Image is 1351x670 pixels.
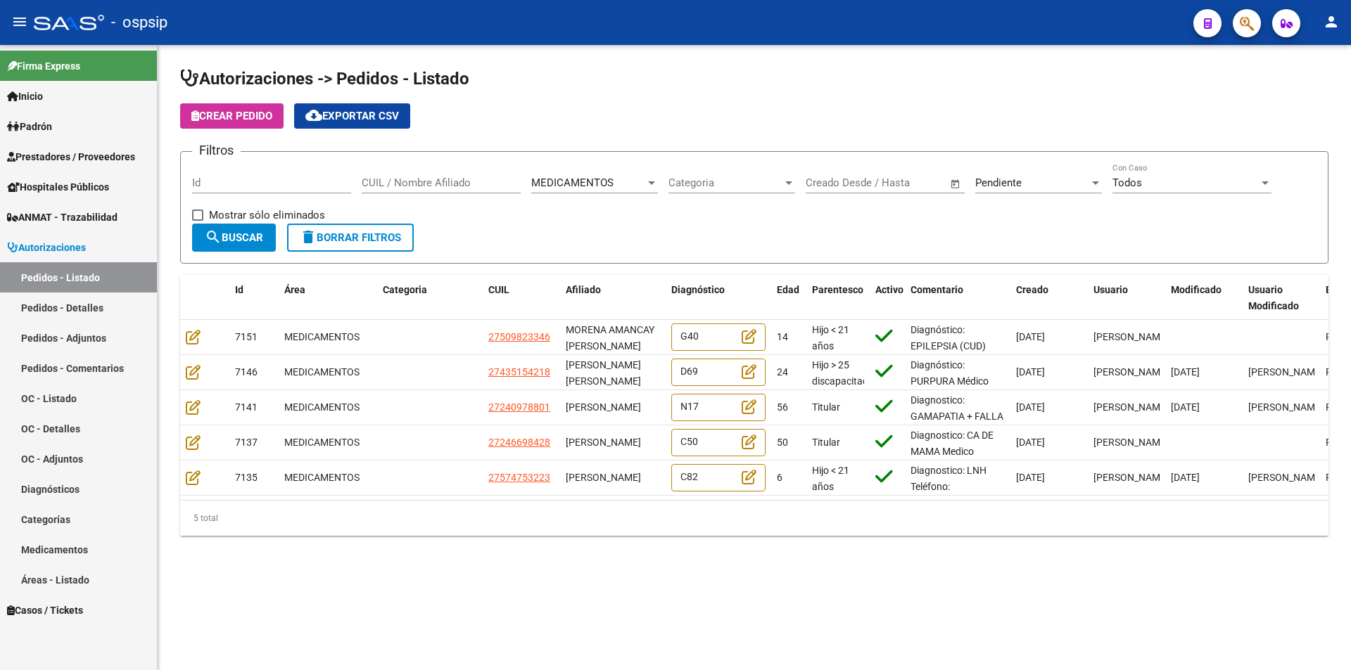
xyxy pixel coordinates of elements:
span: Buscar [205,231,263,244]
span: Comentario [911,284,963,295]
span: 7137 [235,437,258,448]
mat-icon: menu [11,13,28,30]
span: 56 [777,401,788,413]
span: Modificado [1171,284,1222,295]
span: Crear Pedido [191,110,272,122]
datatable-header-cell: Id [229,275,279,321]
datatable-header-cell: Parentesco [806,275,870,321]
span: 27246698428 [488,437,550,448]
span: [DATE] [1016,366,1045,378]
span: Autorizaciones [7,240,86,255]
span: Padrón [7,119,52,134]
datatable-header-cell: Comentario [905,275,1010,321]
button: Borrar Filtros [287,224,414,252]
datatable-header-cell: Usuario Modificado [1243,275,1320,321]
span: Categoria [383,284,427,295]
input: Fecha inicio [806,176,863,189]
input: Fecha fin [875,176,944,189]
datatable-header-cell: CUIL [483,275,560,321]
datatable-header-cell: Afiliado [560,275,666,321]
span: [DATE] [1016,401,1045,413]
span: Diagnóstico: PURPURA Médico Tratante: [PERSON_NAME] Teléfono: [PHONE_NUMBER] Correo electrónico: ... [911,359,997,579]
span: [DATE] [1171,472,1200,483]
h3: Filtros [192,141,241,160]
span: Usuario Modificado [1248,284,1299,311]
span: [PERSON_NAME] [1248,366,1324,378]
button: Open calendar [948,176,964,192]
span: Activo [875,284,903,295]
span: [PERSON_NAME] [1093,401,1169,413]
span: Edad [777,284,799,295]
span: [DATE] [1016,472,1045,483]
span: [PERSON_NAME] [1093,331,1169,342]
span: Hijo < 21 años [812,465,849,492]
span: Categoria [668,176,782,189]
span: Todos [1112,176,1142,189]
datatable-header-cell: Usuario [1088,275,1165,321]
span: Autorizaciones -> Pedidos - Listado [180,69,469,89]
span: Id [235,284,243,295]
iframe: Intercom live chat [1303,622,1337,656]
span: Diagnóstico: EPILEPSIA (CUD) Médico tratante: [PERSON_NAME] Teléfono: [PHONE_NUMBER] (Particular)... [911,324,1005,543]
mat-icon: cloud_download [305,107,322,124]
span: [DATE] [1171,401,1200,413]
span: Exportar CSV [305,110,399,122]
span: ANMAT - Trazabilidad [7,210,118,225]
span: [PERSON_NAME] [1093,472,1169,483]
button: Crear Pedido [180,103,284,129]
div: 5 total [180,501,1328,536]
span: [PERSON_NAME] [1248,401,1324,413]
span: [DATE] [1171,366,1200,378]
span: Inicio [7,89,43,104]
span: Diagnostico: LNH Teléfono: [PHONE_NUMBER] (PADRE) LOCALIDAD: AMBA Correo electrónico: [PERSON_NAM... [911,465,1005,668]
span: 7151 [235,331,258,342]
span: Diagnóstico [671,284,725,295]
div: D69 [671,359,766,386]
span: MEDICAMENTOS [284,437,360,448]
span: Usuario [1093,284,1128,295]
span: 7146 [235,366,258,378]
span: Titular [812,401,840,413]
span: [PERSON_NAME] [566,401,641,413]
datatable-header-cell: Activo [870,275,905,321]
span: Área [284,284,305,295]
span: Pendiente [975,176,1022,189]
mat-icon: search [205,228,222,245]
datatable-header-cell: Diagnóstico [666,275,771,321]
datatable-header-cell: Creado [1010,275,1088,321]
span: 27509823346 [488,331,550,342]
span: MEDICAMENTOS [284,401,360,413]
datatable-header-cell: Modificado [1165,275,1243,321]
span: Borrar Filtros [300,231,401,244]
span: MEDICAMENTOS [284,331,360,342]
datatable-header-cell: Área [279,275,377,321]
div: C82 [671,464,766,491]
span: [DATE] [1016,331,1045,342]
datatable-header-cell: Edad [771,275,806,321]
span: [PERSON_NAME] [566,472,641,483]
span: 7135 [235,472,258,483]
span: [DATE] [1016,437,1045,448]
span: 27574753223 [488,472,550,483]
span: - ospsip [111,7,167,38]
span: Diagnostico: GAMAPATIA + FALLA RENAL Medico Tratante: [PERSON_NAME] Teléfono: [PHONE_NUMBER] Corr... [911,394,1013,614]
span: 7141 [235,401,258,413]
span: Creado [1016,284,1048,295]
span: Afiliado [566,284,601,295]
span: MEDICAMENTOS [284,366,360,378]
span: [PERSON_NAME] [1093,366,1169,378]
span: 6 [777,472,782,483]
div: N17 [671,394,766,421]
span: Hijo < 21 años [812,324,849,352]
span: 50 [777,437,788,448]
span: Hijo > 25 discapacitado [812,359,874,387]
span: Mostrar sólo eliminados [209,207,325,224]
span: CUIL [488,284,509,295]
span: [PERSON_NAME] [1248,472,1324,483]
span: [PERSON_NAME] [PERSON_NAME] [566,359,641,387]
mat-icon: delete [300,228,317,245]
span: [PERSON_NAME] [566,437,641,448]
span: MEDICAMENTOS [531,176,614,189]
span: 27435154218 [488,366,550,378]
span: 27240978801 [488,401,550,413]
